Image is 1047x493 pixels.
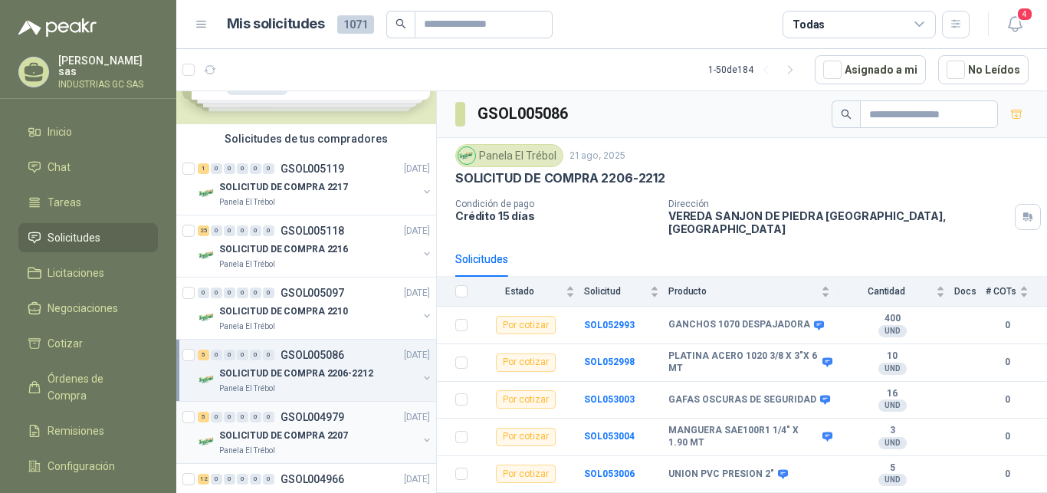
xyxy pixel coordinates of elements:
[224,163,235,174] div: 0
[478,102,570,126] h3: GSOL005086
[198,163,209,174] div: 1
[281,288,344,298] p: GSOL005097
[198,222,433,271] a: 25 0 0 0 0 0 GSOL005118[DATE] Company LogoSOLICITUD DE COMPRA 2216Panela El Trébol
[263,474,274,485] div: 0
[211,288,222,298] div: 0
[815,55,926,84] button: Asignado a mi
[224,412,235,422] div: 0
[263,412,274,422] div: 0
[18,188,158,217] a: Tareas
[250,163,261,174] div: 0
[18,18,97,37] img: Logo peakr
[18,223,158,252] a: Solicitudes
[839,388,945,400] b: 16
[48,265,104,281] span: Licitaciones
[496,353,556,372] div: Por cotizar
[211,412,222,422] div: 0
[18,258,158,288] a: Licitaciones
[18,117,158,146] a: Inicio
[224,225,235,236] div: 0
[986,393,1029,407] b: 0
[878,474,907,486] div: UND
[237,225,248,236] div: 0
[198,246,216,265] img: Company Logo
[1001,11,1029,38] button: 4
[496,465,556,483] div: Por cotizar
[219,242,348,257] p: SOLICITUD DE COMPRA 2216
[227,13,325,35] h1: Mis solicitudes
[237,288,248,298] div: 0
[793,16,825,33] div: Todas
[477,286,563,297] span: Estado
[496,316,556,334] div: Por cotizar
[668,209,1009,235] p: VEREDA SANJON DE PIEDRA [GEOGRAPHIC_DATA] , [GEOGRAPHIC_DATA]
[224,474,235,485] div: 0
[224,350,235,360] div: 0
[18,416,158,445] a: Remisiones
[584,394,635,405] b: SOL053003
[458,147,475,164] img: Company Logo
[404,410,430,425] p: [DATE]
[668,425,819,449] b: MANGUERA SAE100R1 1/4" X 1.90 MT
[198,370,216,389] img: Company Logo
[48,123,72,140] span: Inicio
[878,437,907,449] div: UND
[211,474,222,485] div: 0
[263,350,274,360] div: 0
[986,355,1029,370] b: 0
[839,425,945,437] b: 3
[237,474,248,485] div: 0
[584,357,635,367] a: SOL052998
[18,153,158,182] a: Chat
[878,363,907,375] div: UND
[404,286,430,301] p: [DATE]
[668,350,819,374] b: PLATINA ACERO 1020 3/8 X 3"X 6 MT
[250,288,261,298] div: 0
[211,350,222,360] div: 0
[224,288,235,298] div: 0
[237,412,248,422] div: 0
[986,286,1016,297] span: # COTs
[219,196,275,209] p: Panela El Trébol
[219,180,348,195] p: SOLICITUD DE COMPRA 2217
[878,325,907,337] div: UND
[986,429,1029,444] b: 0
[48,229,100,246] span: Solicitudes
[250,474,261,485] div: 0
[668,286,818,297] span: Producto
[198,308,216,327] img: Company Logo
[986,318,1029,333] b: 0
[281,412,344,422] p: GSOL004979
[395,18,406,29] span: search
[263,163,274,174] div: 0
[839,286,933,297] span: Cantidad
[48,335,83,352] span: Cotizar
[198,284,433,333] a: 0 0 0 0 0 0 GSOL005097[DATE] Company LogoSOLICITUD DE COMPRA 2210Panela El Trébol
[263,288,274,298] div: 0
[48,458,115,475] span: Configuración
[198,412,209,422] div: 5
[954,277,986,307] th: Docs
[455,251,508,268] div: Solicitudes
[219,383,275,395] p: Panela El Trébol
[878,399,907,412] div: UND
[250,350,261,360] div: 0
[668,394,816,406] b: GAFAS OSCURAS DE SEGURIDAD
[708,58,802,82] div: 1 - 50 de 184
[18,294,158,323] a: Negociaciones
[404,348,430,363] p: [DATE]
[839,350,945,363] b: 10
[219,320,275,333] p: Panela El Trébol
[18,364,158,410] a: Órdenes de Compra
[250,412,261,422] div: 0
[584,320,635,330] b: SOL052993
[839,277,954,307] th: Cantidad
[584,431,635,442] a: SOL053004
[404,224,430,238] p: [DATE]
[250,225,261,236] div: 0
[584,277,668,307] th: Solicitud
[281,350,344,360] p: GSOL005086
[198,408,433,457] a: 5 0 0 0 0 0 GSOL004979[DATE] Company LogoSOLICITUD DE COMPRA 2207Panela El Trébol
[496,428,556,446] div: Por cotizar
[263,225,274,236] div: 0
